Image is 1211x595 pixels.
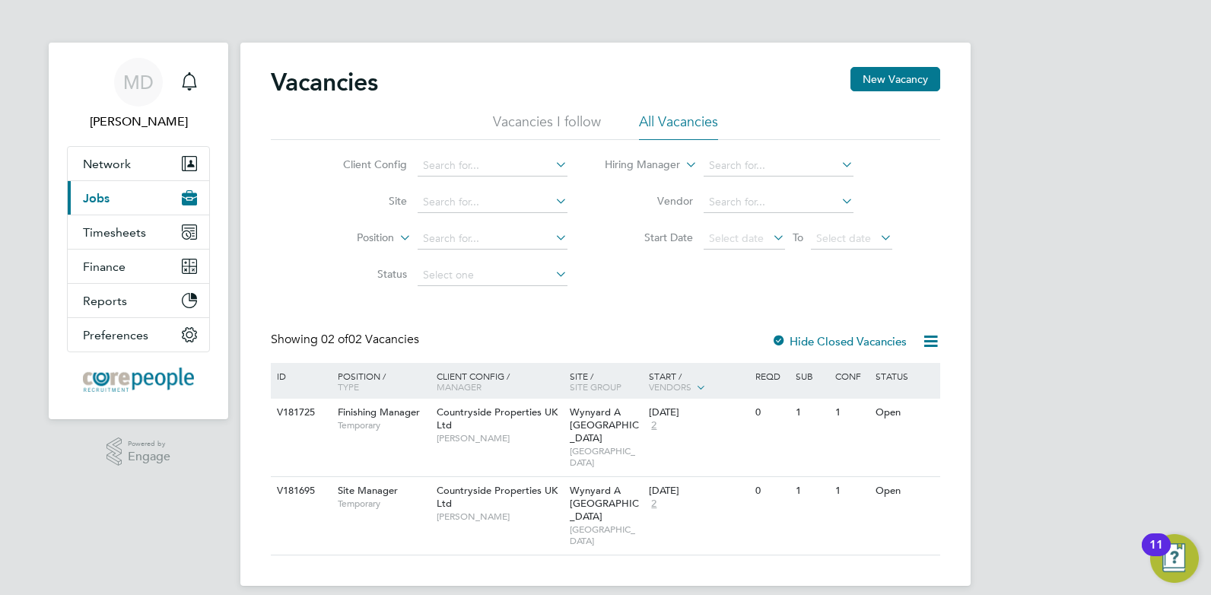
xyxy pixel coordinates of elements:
div: Position / [326,363,433,399]
nav: Main navigation [49,43,228,419]
label: Client Config [319,157,407,171]
span: 02 Vacancies [321,332,419,347]
button: Open Resource Center, 11 new notifications [1150,534,1199,583]
label: Hiring Manager [593,157,680,173]
div: [DATE] [649,485,748,498]
span: To [788,228,808,247]
div: ID [273,363,326,389]
span: Jobs [83,191,110,205]
div: 0 [752,399,791,427]
span: MD [123,72,154,92]
span: Finance [83,259,126,274]
span: Engage [128,450,170,463]
button: Preferences [68,318,209,352]
span: 2 [649,498,659,511]
button: Finance [68,250,209,283]
div: Showing [271,332,422,348]
label: Position [307,231,394,246]
div: 11 [1149,545,1163,565]
span: Select date [816,231,871,245]
button: Reports [68,284,209,317]
input: Select one [418,265,567,286]
button: Jobs [68,181,209,215]
div: V181695 [273,477,326,505]
div: 1 [831,399,871,427]
span: Countryside Properties UK Ltd [437,484,558,510]
span: 2 [649,419,659,432]
div: Start / [645,363,752,401]
label: Start Date [605,231,693,244]
div: Open [872,399,938,427]
span: [GEOGRAPHIC_DATA] [570,445,642,469]
span: Temporary [338,419,429,431]
button: New Vacancy [850,67,940,91]
label: Status [319,267,407,281]
div: V181725 [273,399,326,427]
span: Powered by [128,437,170,450]
span: Timesheets [83,225,146,240]
span: Countryside Properties UK Ltd [437,406,558,431]
label: Site [319,194,407,208]
span: Temporary [338,498,429,510]
span: [PERSON_NAME] [437,511,562,523]
span: [PERSON_NAME] [437,432,562,444]
input: Search for... [418,228,567,250]
div: Open [872,477,938,505]
span: Type [338,380,359,393]
button: Timesheets [68,215,209,249]
div: Site / [566,363,646,399]
span: Wynyard A [GEOGRAPHIC_DATA] [570,406,639,444]
div: 1 [792,477,831,505]
div: Sub [792,363,831,389]
div: 0 [752,477,791,505]
span: Select date [709,231,764,245]
div: 1 [792,399,831,427]
span: Network [83,157,131,171]
div: Conf [831,363,871,389]
button: Network [68,147,209,180]
li: All Vacancies [639,113,718,140]
span: Manager [437,380,482,393]
span: 02 of [321,332,348,347]
input: Search for... [418,155,567,177]
input: Search for... [704,155,853,177]
h2: Vacancies [271,67,378,97]
span: Site Manager [338,484,398,497]
div: Status [872,363,938,389]
span: Site Group [570,380,621,393]
span: Finishing Manager [338,406,420,418]
a: Powered byEngage [106,437,171,466]
label: Vendor [605,194,693,208]
a: MD[PERSON_NAME] [67,58,210,131]
div: Reqd [752,363,791,389]
a: Go to home page [67,367,210,392]
div: [DATE] [649,406,748,419]
span: Megan Davies [67,113,210,131]
img: corepeople-logo-retina.png [83,367,194,392]
div: Client Config / [433,363,566,399]
span: Vendors [649,380,691,393]
li: Vacancies I follow [493,113,601,140]
span: [GEOGRAPHIC_DATA] [570,523,642,547]
label: Hide Closed Vacancies [771,334,907,348]
span: Wynyard A [GEOGRAPHIC_DATA] [570,484,639,523]
div: 1 [831,477,871,505]
input: Search for... [704,192,853,213]
span: Preferences [83,328,148,342]
input: Search for... [418,192,567,213]
span: Reports [83,294,127,308]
